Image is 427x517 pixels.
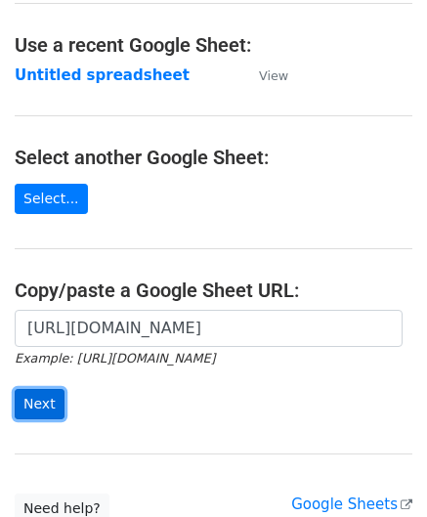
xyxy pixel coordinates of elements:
[15,184,88,214] a: Select...
[15,389,64,419] input: Next
[15,351,215,366] small: Example: [URL][DOMAIN_NAME]
[291,495,412,513] a: Google Sheets
[15,146,412,169] h4: Select another Google Sheet:
[239,66,288,84] a: View
[15,279,412,302] h4: Copy/paste a Google Sheet URL:
[15,66,190,84] a: Untitled spreadsheet
[15,310,403,347] input: Paste your Google Sheet URL here
[15,33,412,57] h4: Use a recent Google Sheet:
[329,423,427,517] iframe: Chat Widget
[259,68,288,83] small: View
